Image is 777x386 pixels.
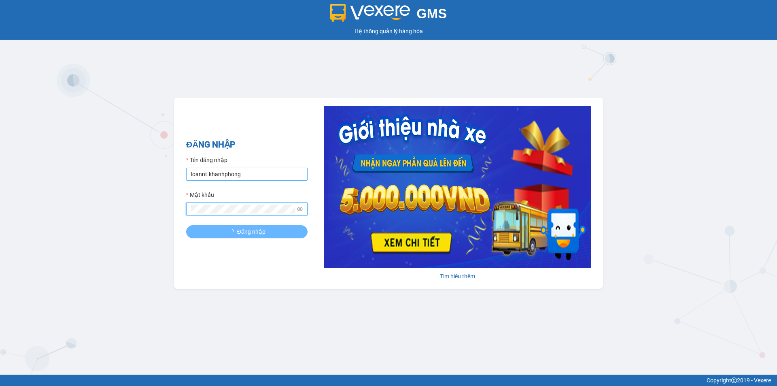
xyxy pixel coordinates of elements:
[237,227,265,236] span: Đăng nhập
[416,6,447,21] span: GMS
[731,377,737,383] span: copyright
[186,138,308,151] h2: ĐĂNG NHẬP
[324,106,591,268] img: banner-0
[297,206,303,212] span: eye-invisible
[6,376,771,385] div: Copyright 2019 - Vexere
[186,168,308,181] input: Tên đăng nhập
[186,225,308,238] button: Đăng nhập
[228,229,237,235] span: loading
[186,156,227,164] label: Tên đăng nhập
[191,205,295,213] input: Mật khẩu
[186,190,214,199] label: Mật khẩu
[324,272,591,281] div: Tìm hiểu thêm
[330,12,447,19] a: GMS
[330,4,410,22] img: logo 2
[2,27,775,36] div: Hệ thống quản lý hàng hóa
